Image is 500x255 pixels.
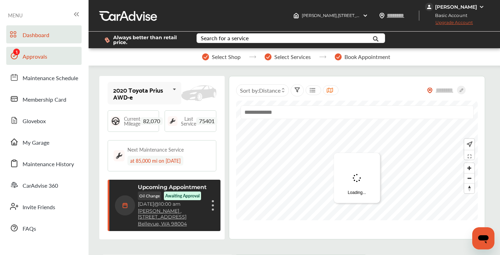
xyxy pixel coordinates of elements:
img: jVpblrzwTbfkPYzPPzSLxeg0AAAAASUVORK5CYII= [425,3,433,11]
a: Bellevue, WA 98004 [138,221,187,227]
img: maintenance_logo [114,150,125,161]
span: Invite Friends [23,203,55,212]
a: CarAdvise 360 [6,176,82,194]
p: Upcoming Appointment [138,184,207,190]
button: Zoom in [464,163,474,173]
span: My Garage [23,138,49,147]
div: Next Maintenance Service [127,146,184,153]
span: Zoom out [464,173,474,183]
iframe: Button to launch messaging window [472,227,494,249]
span: Upgrade Account [425,20,473,28]
span: 10:00 am [159,201,181,207]
span: 82,070 [140,117,163,125]
button: Zoom out [464,173,474,183]
img: header-down-arrow.9dd2ce7d.svg [362,13,368,18]
span: [DATE] [138,201,154,207]
img: steering_logo [111,116,120,126]
span: Membership Card [23,95,66,104]
span: 75401 [196,117,217,125]
div: at 85,000 mi on [DATE] [127,156,183,165]
p: Awaiting Approval [165,193,200,199]
span: Sort by : [240,86,281,94]
img: stepper-arrow.e24c07c6.svg [249,56,256,58]
span: Basic Account [426,12,473,19]
span: Current Mileage [124,116,140,126]
span: [PERSON_NAME] , [STREET_ADDRESS] Bellevue , WA 98004 [302,13,418,18]
a: Invite Friends [6,197,82,215]
img: calendar-icon.35d1de04.svg [115,195,135,215]
div: Loading... [334,153,380,203]
img: stepper-checkmark.b5569197.svg [335,53,342,60]
span: Distance [259,86,281,94]
button: Reset bearing to north [464,183,474,193]
span: MENU [8,12,23,18]
a: My Garage [6,133,82,151]
img: WGsFRI8htEPBVLJbROoPRyZpYNWhNONpIPPETTm6eUC0GeLEiAAAAAElFTkSuQmCC [479,4,484,10]
a: Glovebox [6,111,82,129]
a: FAQs [6,219,82,237]
a: Membership Card [6,90,82,108]
span: Book Appointment [344,54,390,60]
canvas: Map [236,101,478,220]
img: stepper-checkmark.b5569197.svg [265,53,272,60]
p: Oil Change [138,192,161,200]
span: CarAdvise 360 [23,181,58,190]
img: maintenance_logo [168,116,177,126]
span: Select Services [274,54,311,60]
span: Approvals [23,52,47,61]
span: Last Service [181,116,196,126]
div: 2020 Toyota Prius AWD-e [113,86,170,100]
img: dollor_label_vector.a70140d1.svg [105,37,110,43]
span: Always better than retail price. [113,35,185,45]
a: [PERSON_NAME] ,[STREET_ADDRESS] [138,208,207,220]
span: Maintenance Schedule [23,74,78,83]
span: Dashboard [23,31,49,40]
a: Maintenance History [6,154,82,172]
img: header-home-logo.8d720a4f.svg [293,13,299,18]
span: Glovebox [23,117,46,126]
img: placeholder_car.fcab19be.svg [181,85,216,101]
img: location_vector_orange.38f05af8.svg [427,87,433,93]
span: Maintenance History [23,160,74,169]
a: Approvals [6,47,82,65]
div: Search for a service [201,35,249,41]
img: stepper-checkmark.b5569197.svg [202,53,209,60]
a: Maintenance Schedule [6,68,82,86]
span: FAQs [23,224,36,233]
img: location_vector.a44bc228.svg [379,13,385,18]
img: recenter.ce011a49.svg [465,141,473,148]
span: Reset bearing to north [464,184,474,193]
span: @ [154,201,159,207]
a: Dashboard [6,25,82,43]
div: [PERSON_NAME] [435,4,477,10]
img: stepper-arrow.e24c07c6.svg [319,56,326,58]
span: Select Shop [212,54,241,60]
